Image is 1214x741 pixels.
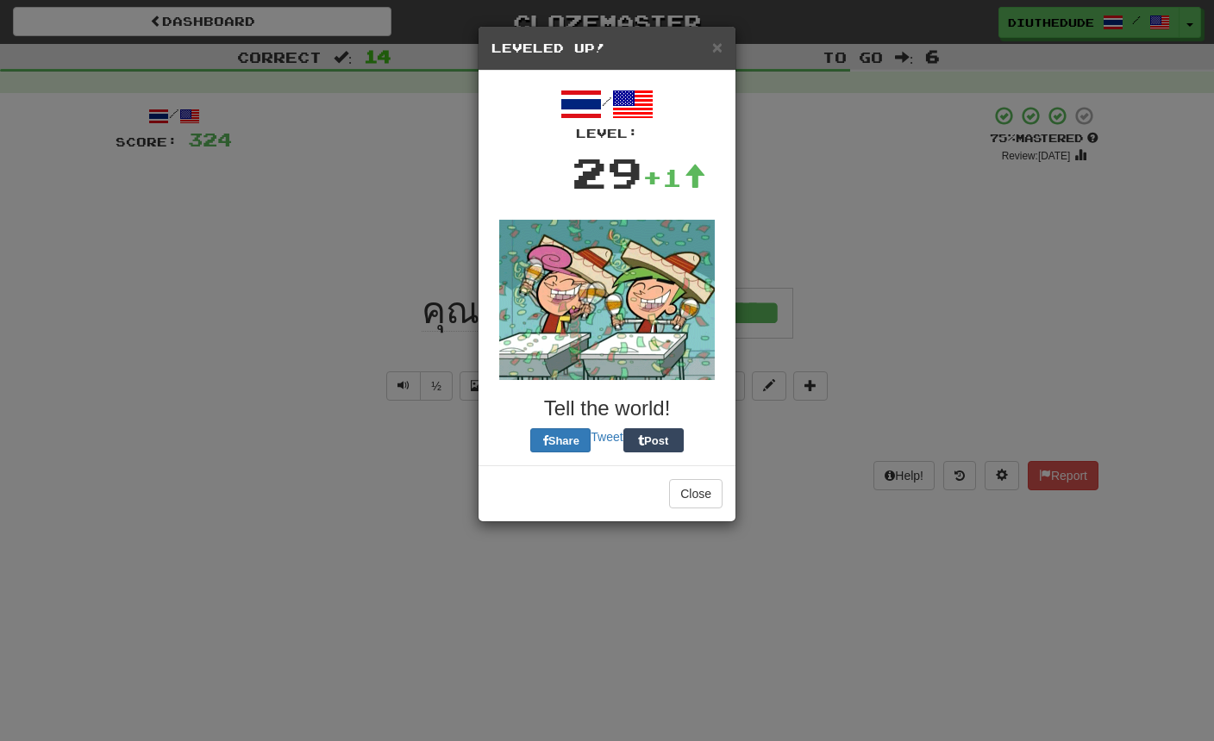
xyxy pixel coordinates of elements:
[642,160,706,195] div: +1
[499,220,715,380] img: fairly-odd-parents-da00311291977d55ff188899e898f38bf0ea27628e4b7d842fa96e17094d9a08.gif
[491,40,723,57] h5: Leveled Up!
[712,38,723,56] button: Close
[491,397,723,420] h3: Tell the world!
[491,125,723,142] div: Level:
[623,428,684,452] button: Post
[530,428,591,452] button: Share
[491,84,723,142] div: /
[572,142,642,202] div: 29
[669,479,723,508] button: Close
[712,37,723,57] span: ×
[591,430,623,444] a: Tweet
